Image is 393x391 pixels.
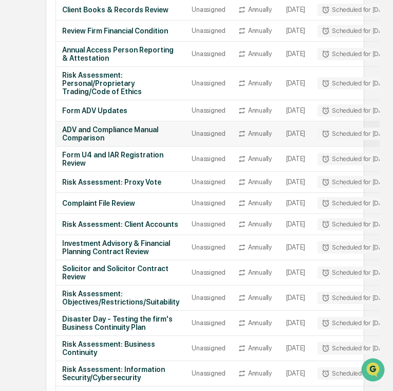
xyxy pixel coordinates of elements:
[248,220,272,228] div: Annually
[175,82,187,94] button: Start new chat
[62,315,179,331] div: Disaster Day - Testing the firm's Business Continuity Plan
[62,290,179,306] div: Risk Assessment: Objectives/Restrictions/Suitability
[62,106,179,115] div: Form ADV Updates
[74,211,83,220] div: 🗄️
[192,319,225,327] div: Unassigned
[62,178,179,186] div: Risk Assessment: Proxy Vote
[248,319,272,327] div: Annually
[248,27,272,34] div: Annually
[62,264,179,281] div: Solicitor and Solicitor Contract Review
[192,269,225,276] div: Unassigned
[280,336,311,361] td: [DATE]
[10,22,187,38] p: How can we help?
[280,361,311,386] td: [DATE]
[159,112,187,125] button: See all
[32,168,83,176] span: [PERSON_NAME]
[192,155,225,163] div: Unassigned
[21,210,66,221] span: Preclearance
[280,147,311,172] td: [DATE]
[248,178,272,186] div: Annually
[192,27,225,34] div: Unassigned
[280,214,311,235] td: [DATE]
[280,172,311,193] td: [DATE]
[10,130,27,147] img: Cece Ferraez
[91,140,139,148] span: 25 seconds ago
[248,6,272,13] div: Annually
[62,340,179,357] div: Risk Assessment: Business Continuity
[10,231,18,239] div: 🔎
[10,79,29,97] img: 1746055101610-c473b297-6a78-478c-a979-82029cc54cd1
[192,294,225,301] div: Unassigned
[62,126,179,142] div: ADV and Compliance Manual Comparison
[192,6,225,13] div: Unassigned
[62,27,179,35] div: Review Firm Financial Condition
[102,255,124,263] span: Pylon
[248,344,272,352] div: Annually
[6,226,69,244] a: 🔎Data Lookup
[280,21,311,42] td: [DATE]
[62,220,179,228] div: Risk Assessment: Client Accounts
[248,369,272,377] div: Annually
[192,243,225,251] div: Unassigned
[248,269,272,276] div: Annually
[62,365,179,382] div: Risk Assessment: Information Security/Cybersecurity
[10,114,69,122] div: Past conversations
[192,50,225,58] div: Unassigned
[280,260,311,286] td: [DATE]
[280,286,311,311] td: [DATE]
[10,211,18,220] div: 🖐️
[21,230,65,240] span: Data Lookup
[70,206,132,225] a: 🗄️Attestations
[62,151,179,167] div: Form U4 and IAR Registration Review
[248,294,272,301] div: Annually
[192,344,225,352] div: Unassigned
[248,106,272,114] div: Annually
[192,79,225,87] div: Unassigned
[248,79,272,87] div: Annually
[62,239,179,256] div: Investment Advisory & Financial Planning Contract Review
[192,130,225,137] div: Unassigned
[248,130,272,137] div: Annually
[32,140,83,148] span: [PERSON_NAME]
[85,140,89,148] span: •
[248,50,272,58] div: Annually
[280,67,311,100] td: [DATE]
[85,168,89,176] span: •
[280,235,311,260] td: [DATE]
[72,255,124,263] a: Powered byPylon
[280,121,311,147] td: [DATE]
[192,220,225,228] div: Unassigned
[248,155,272,163] div: Annually
[248,199,272,207] div: Annually
[192,178,225,186] div: Unassigned
[46,79,169,89] div: Start new chat
[62,6,179,14] div: Client Books & Records Review
[91,168,112,176] span: [DATE]
[62,199,179,207] div: Complaint File Review
[360,357,388,385] iframe: Open customer support
[280,311,311,336] td: [DATE]
[62,71,179,96] div: Risk Assessment: Personal/Proprietary Trading/Code of Ethics
[62,46,179,62] div: Annual Access Person Reporting & Attestation
[280,193,311,214] td: [DATE]
[280,42,311,67] td: [DATE]
[248,243,272,251] div: Annually
[22,79,40,97] img: 8933085812038_c878075ebb4cc5468115_72.jpg
[192,106,225,114] div: Unassigned
[192,199,225,207] div: Unassigned
[6,206,70,225] a: 🖐️Preclearance
[10,158,27,174] img: Cece Ferraez
[46,89,141,97] div: We're available if you need us!
[192,369,225,377] div: Unassigned
[280,100,311,121] td: [DATE]
[85,210,127,221] span: Attestations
